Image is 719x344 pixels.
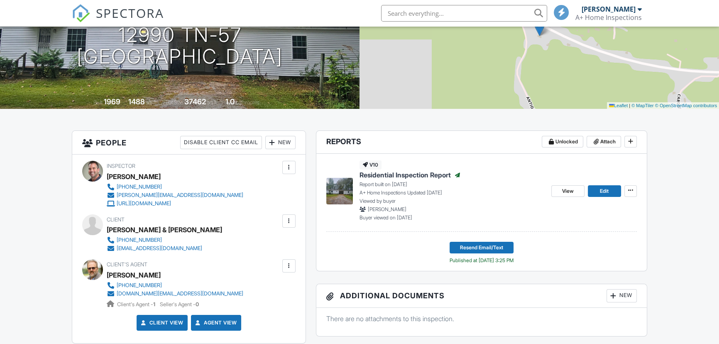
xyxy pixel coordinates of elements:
a: Leaflet [609,103,628,108]
span: Inspector [107,163,135,169]
div: [EMAIL_ADDRESS][DOMAIN_NAME] [117,245,202,252]
div: [PERSON_NAME] [107,170,161,183]
div: [PHONE_NUMBER] [117,282,162,289]
div: [PERSON_NAME][EMAIL_ADDRESS][DOMAIN_NAME] [117,192,243,199]
strong: 0 [196,301,199,307]
img: The Best Home Inspection Software - Spectora [72,4,90,22]
span: Lot Size [166,99,183,106]
div: [PERSON_NAME] [582,5,636,13]
a: [PHONE_NUMBER] [107,183,243,191]
strong: 1 [153,301,155,307]
a: SPECTORA [72,11,164,29]
a: [PERSON_NAME][EMAIL_ADDRESS][DOMAIN_NAME] [107,191,243,199]
span: Client [107,216,125,223]
span: Built [93,99,103,106]
a: Agent View [194,319,237,327]
span: Client's Agent [107,261,147,268]
span: Seller's Agent - [160,301,199,307]
div: [URL][DOMAIN_NAME] [117,200,171,207]
div: [PHONE_NUMBER] [117,237,162,243]
span: Client's Agent - [117,301,157,307]
h1: 12990 TN-57 [GEOGRAPHIC_DATA] [77,24,283,68]
span: | [629,103,630,108]
a: © OpenStreetMap contributors [655,103,717,108]
div: 37462 [184,97,206,106]
div: A+ Home Inspections [575,13,642,22]
span: bathrooms [236,99,259,106]
img: Marker [534,19,545,36]
div: [PERSON_NAME] & [PERSON_NAME] [107,224,222,236]
a: Client View [139,319,183,327]
span: SPECTORA [96,4,164,22]
p: There are no attachments to this inspection. [326,314,637,323]
h3: People [72,131,305,155]
div: 1488 [128,97,145,106]
a: © MapTiler [631,103,654,108]
h3: Additional Documents [316,284,647,308]
a: [PHONE_NUMBER] [107,236,215,244]
a: [EMAIL_ADDRESS][DOMAIN_NAME] [107,244,215,253]
span: sq.ft. [207,99,218,106]
div: [DOMAIN_NAME][EMAIL_ADDRESS][DOMAIN_NAME] [117,290,243,297]
div: 1969 [104,97,120,106]
a: [PHONE_NUMBER] [107,281,243,290]
a: [PERSON_NAME] [107,269,161,281]
div: 1.0 [225,97,235,106]
a: [URL][DOMAIN_NAME] [107,199,243,208]
div: New [265,136,296,149]
div: [PHONE_NUMBER] [117,184,162,190]
input: Search everything... [381,5,547,22]
span: sq. ft. [146,99,158,106]
div: New [607,289,637,302]
a: [DOMAIN_NAME][EMAIL_ADDRESS][DOMAIN_NAME] [107,290,243,298]
div: Disable Client CC Email [180,136,262,149]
